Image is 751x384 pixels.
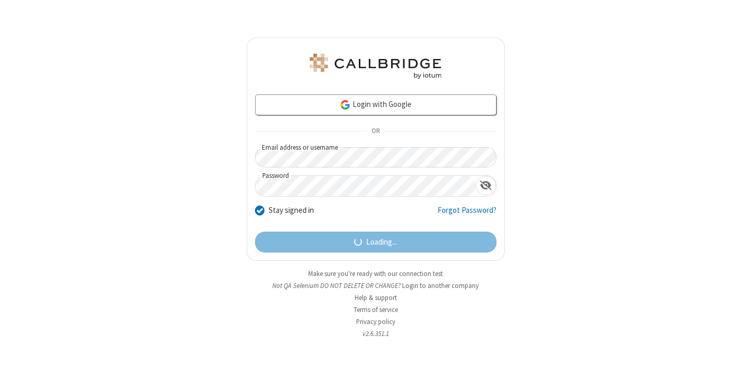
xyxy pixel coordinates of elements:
[367,124,384,139] span: OR
[255,94,496,115] a: Login with Google
[308,54,443,79] img: QA Selenium DO NOT DELETE OR CHANGE
[255,232,496,253] button: Loading...
[247,281,505,291] li: Not QA Selenium DO NOT DELETE OR CHANGE?
[256,176,476,196] input: Password
[355,293,397,302] a: Help & support
[255,147,496,167] input: Email address or username
[247,329,505,339] li: v2.6.351.1
[354,305,398,314] a: Terms of service
[356,317,395,326] a: Privacy policy
[402,281,479,291] button: Login to another company
[366,236,397,248] span: Loading...
[269,205,314,217] label: Stay signed in
[340,99,351,111] img: google-icon.png
[476,176,496,195] div: Show password
[438,205,496,224] a: Forgot Password?
[308,269,443,278] a: Make sure you're ready with our connection test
